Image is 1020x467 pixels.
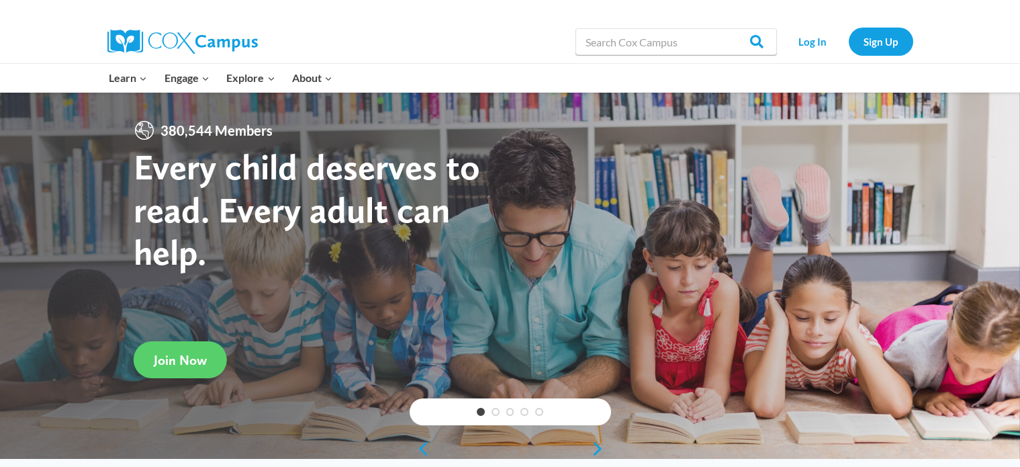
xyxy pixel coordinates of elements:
a: Log In [784,28,842,55]
span: Engage [165,69,210,87]
nav: Primary Navigation [101,64,341,92]
span: Join Now [154,352,207,368]
img: Cox Campus [107,30,258,54]
a: 5 [535,408,543,416]
div: content slider buttons [410,435,611,462]
strong: Every child deserves to read. Every adult can help. [134,145,480,273]
a: 2 [492,408,500,416]
input: Search Cox Campus [575,28,777,55]
a: Join Now [134,341,227,378]
span: 380,544 Members [155,120,278,141]
nav: Secondary Navigation [784,28,913,55]
a: previous [410,441,430,457]
a: Sign Up [849,28,913,55]
span: About [292,69,332,87]
a: 1 [477,408,485,416]
a: 4 [520,408,528,416]
span: Learn [109,69,147,87]
a: 3 [506,408,514,416]
span: Explore [226,69,275,87]
a: next [591,441,611,457]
